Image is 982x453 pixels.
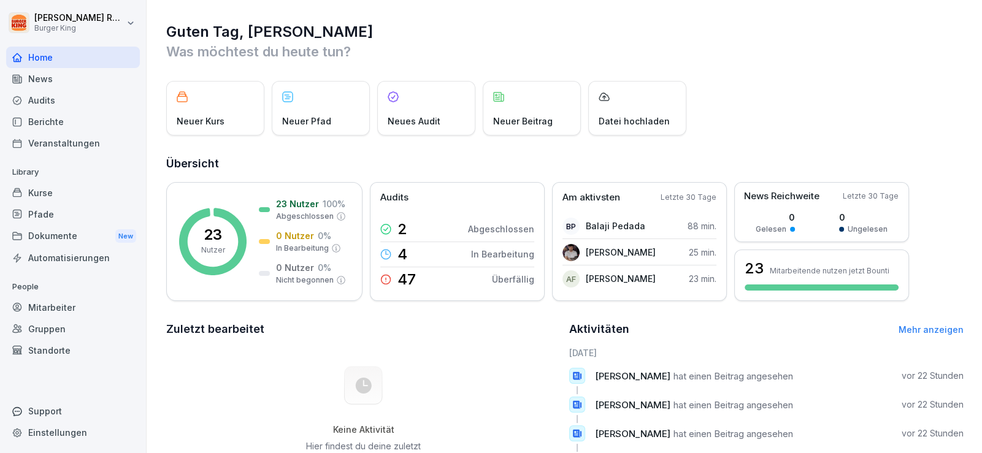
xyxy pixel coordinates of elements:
[493,115,553,128] p: Neuer Beitrag
[166,22,964,42] h1: Guten Tag, [PERSON_NAME]
[569,321,629,338] h2: Aktivitäten
[744,189,819,204] p: News Reichweite
[902,398,964,411] p: vor 22 Stunden
[586,219,645,232] p: Balaji Pedada
[302,424,426,435] h5: Keine Aktivität
[380,191,409,205] p: Audits
[318,229,331,242] p: 0 %
[115,229,136,243] div: New
[595,370,670,382] span: [PERSON_NAME]
[397,272,416,287] p: 47
[6,297,140,318] a: Mitarbeiter
[177,115,224,128] p: Neuer Kurs
[468,223,534,235] p: Abgeschlossen
[6,247,140,268] a: Automatisierungen
[6,89,140,111] a: Audits
[770,266,889,275] p: Mitarbeitende nutzen jetzt Bounti
[673,370,793,382] span: hat einen Beitrag angesehen
[6,225,140,248] a: DokumenteNew
[323,197,345,210] p: 100 %
[562,270,580,287] div: AF
[899,324,964,335] a: Mehr anzeigen
[6,162,140,182] p: Library
[276,211,334,222] p: Abgeschlossen
[276,275,334,286] p: Nicht begonnen
[902,370,964,382] p: vor 22 Stunden
[688,219,716,232] p: 88 min.
[6,225,140,248] div: Dokumente
[745,258,764,279] h3: 23
[397,222,407,237] p: 2
[471,248,534,261] p: In Bearbeitung
[6,132,140,154] a: Veranstaltungen
[848,224,888,235] p: Ungelesen
[586,246,656,259] p: [PERSON_NAME]
[318,261,331,274] p: 0 %
[166,321,561,338] h2: Zuletzt bearbeitet
[6,340,140,361] a: Standorte
[34,24,124,32] p: Burger King
[599,115,670,128] p: Datei hochladen
[166,155,964,172] h2: Übersicht
[6,182,140,204] a: Kurse
[673,428,793,440] span: hat einen Beitrag angesehen
[6,204,140,225] a: Pfade
[388,115,440,128] p: Neues Audit
[6,422,140,443] a: Einstellungen
[6,68,140,89] a: News
[6,318,140,340] a: Gruppen
[201,245,225,256] p: Nutzer
[34,13,124,23] p: [PERSON_NAME] Rohrich
[397,247,407,262] p: 4
[756,224,786,235] p: Gelesen
[673,399,793,411] span: hat einen Beitrag angesehen
[661,192,716,203] p: Letzte 30 Tage
[276,197,319,210] p: 23 Nutzer
[492,273,534,286] p: Überfällig
[562,191,620,205] p: Am aktivsten
[562,218,580,235] div: BP
[276,261,314,274] p: 0 Nutzer
[204,227,222,242] p: 23
[6,277,140,297] p: People
[843,191,899,202] p: Letzte 30 Tage
[839,211,888,224] p: 0
[6,47,140,68] a: Home
[756,211,795,224] p: 0
[586,272,656,285] p: [PERSON_NAME]
[569,346,964,359] h6: [DATE]
[6,400,140,422] div: Support
[902,427,964,440] p: vor 22 Stunden
[562,244,580,261] img: tw5tnfnssutukm6nhmovzqwr.png
[595,428,670,440] span: [PERSON_NAME]
[166,42,964,61] p: Was möchtest du heute tun?
[276,229,314,242] p: 0 Nutzer
[689,272,716,285] p: 23 min.
[282,115,331,128] p: Neuer Pfad
[276,243,329,254] p: In Bearbeitung
[6,111,140,132] a: Berichte
[595,399,670,411] span: [PERSON_NAME]
[689,246,716,259] p: 25 min.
